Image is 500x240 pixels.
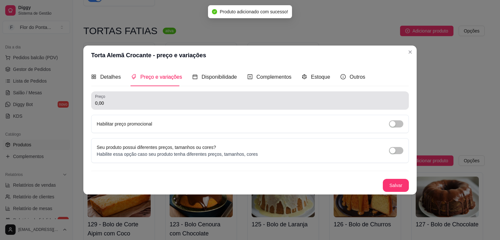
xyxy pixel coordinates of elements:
[302,74,307,79] span: code-sandbox
[95,100,405,106] input: Preço
[247,74,253,79] span: plus-square
[83,46,417,65] header: Torta Alemã Crocante - preço e variações
[383,179,409,192] button: Salvar
[95,94,107,99] label: Preço
[350,74,365,80] span: Outros
[257,74,292,80] span: Complementos
[192,74,198,79] span: calendar
[97,145,216,150] label: Seu produto possui diferentes preços, tamanhos ou cores?
[97,121,152,127] label: Habilitar preço promocional
[131,74,136,79] span: tags
[100,74,121,80] span: Detalhes
[91,74,96,79] span: appstore
[140,74,182,80] span: Preço e variações
[311,74,330,80] span: Estoque
[405,47,415,57] button: Close
[201,74,237,80] span: Disponibilidade
[340,74,346,79] span: info-circle
[212,9,217,14] span: check-circle
[220,9,288,14] span: Produto adicionado com sucesso!
[97,151,258,157] p: Habilite essa opção caso seu produto tenha diferentes preços, tamanhos, cores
